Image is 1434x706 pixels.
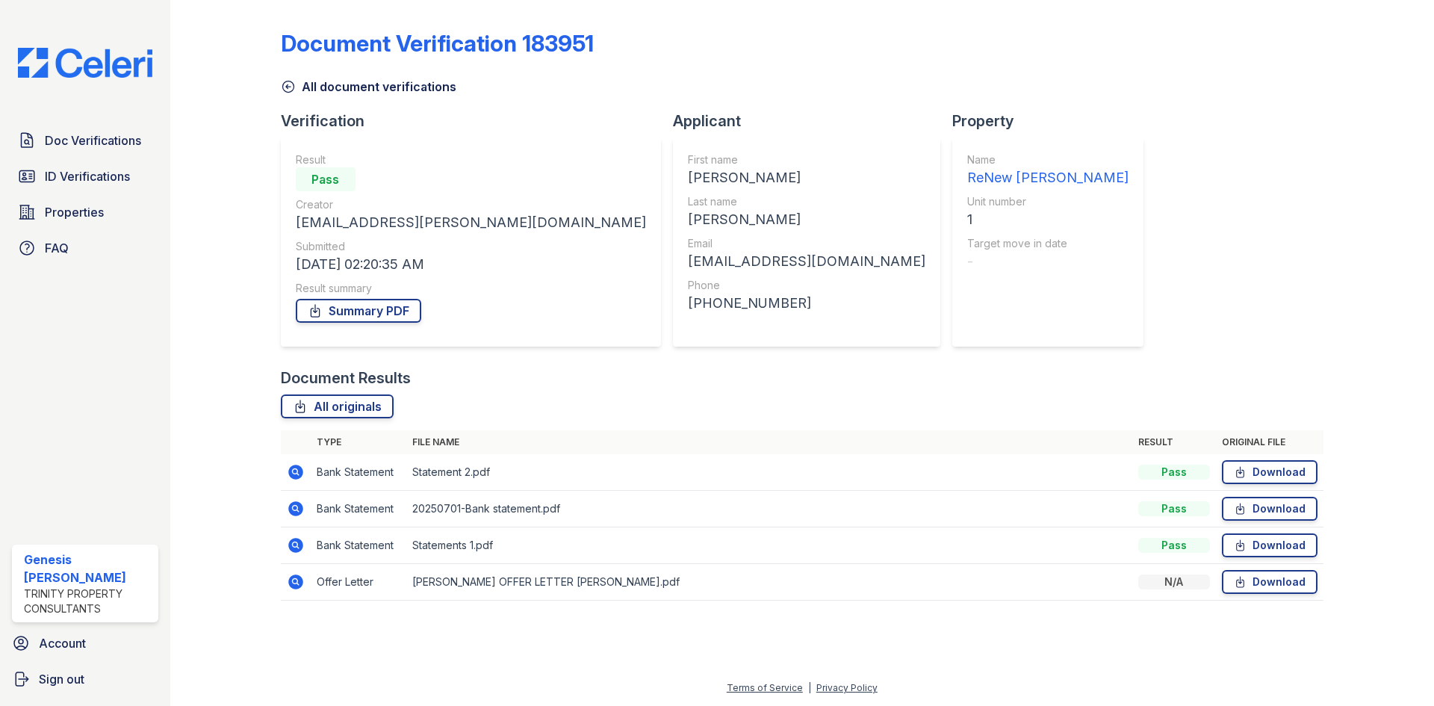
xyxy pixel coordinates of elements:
div: N/A [1138,575,1210,589]
th: File name [406,430,1132,454]
div: [EMAIL_ADDRESS][PERSON_NAME][DOMAIN_NAME] [296,212,646,233]
div: Last name [688,194,925,209]
div: Pass [1138,501,1210,516]
a: FAQ [12,233,158,263]
div: Trinity Property Consultants [24,586,152,616]
a: Privacy Policy [816,682,878,693]
div: Genesis [PERSON_NAME] [24,551,152,586]
span: Doc Verifications [45,131,141,149]
a: Summary PDF [296,299,421,323]
a: Account [6,628,164,658]
div: Submitted [296,239,646,254]
div: Property [952,111,1155,131]
img: CE_Logo_Blue-a8612792a0a2168367f1c8372b55b34899dd931a85d93a1a3d3e32e68fde9ad4.png [6,48,164,78]
td: Bank Statement [311,491,406,527]
div: | [808,682,811,693]
div: Verification [281,111,673,131]
td: Statement 2.pdf [406,454,1132,491]
a: Download [1222,497,1317,521]
a: Doc Verifications [12,126,158,155]
div: [EMAIL_ADDRESS][DOMAIN_NAME] [688,251,925,272]
span: ID Verifications [45,167,130,185]
a: Name ReNew [PERSON_NAME] [967,152,1129,188]
a: Download [1222,460,1317,484]
a: Download [1222,533,1317,557]
div: Result [296,152,646,167]
span: Sign out [39,670,84,688]
div: 1 [967,209,1129,230]
a: Properties [12,197,158,227]
div: Applicant [673,111,952,131]
div: Document Verification 183951 [281,30,594,57]
div: [PERSON_NAME] [688,209,925,230]
div: Pass [1138,538,1210,553]
div: First name [688,152,925,167]
div: Result summary [296,281,646,296]
div: - [967,251,1129,272]
a: ID Verifications [12,161,158,191]
td: Bank Statement [311,527,406,564]
div: Pass [296,167,356,191]
div: Document Results [281,368,411,388]
div: ReNew [PERSON_NAME] [967,167,1129,188]
a: Download [1222,570,1317,594]
div: Name [967,152,1129,167]
span: Properties [45,203,104,221]
a: All document verifications [281,78,456,96]
span: Account [39,634,86,652]
a: All originals [281,394,394,418]
div: Target move in date [967,236,1129,251]
th: Type [311,430,406,454]
a: Sign out [6,664,164,694]
td: Offer Letter [311,564,406,601]
td: Bank Statement [311,454,406,491]
div: Email [688,236,925,251]
td: 20250701-Bank statement.pdf [406,491,1132,527]
td: Statements 1.pdf [406,527,1132,564]
td: [PERSON_NAME] OFFER LETTER [PERSON_NAME].pdf [406,564,1132,601]
div: Unit number [967,194,1129,209]
div: Creator [296,197,646,212]
th: Original file [1216,430,1323,454]
th: Result [1132,430,1216,454]
a: Terms of Service [727,682,803,693]
span: FAQ [45,239,69,257]
div: Pass [1138,465,1210,480]
div: [PERSON_NAME] [688,167,925,188]
div: Phone [688,278,925,293]
div: [PHONE_NUMBER] [688,293,925,314]
div: [DATE] 02:20:35 AM [296,254,646,275]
